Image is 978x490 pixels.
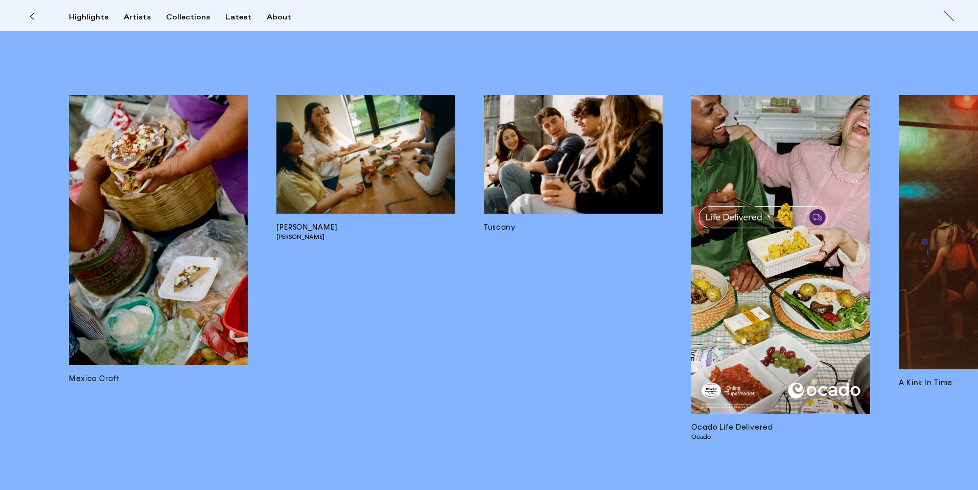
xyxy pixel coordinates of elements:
[276,222,455,233] h3: [PERSON_NAME]
[691,433,853,441] span: Ocado
[69,95,248,440] a: Mexico Craft
[484,222,663,233] h3: Tuscany
[276,95,455,440] a: [PERSON_NAME][PERSON_NAME]
[691,422,870,433] h3: Ocado Life Delivered
[225,13,267,22] button: Latest
[267,13,291,22] div: About
[69,373,248,385] h3: Mexico Craft
[276,233,438,241] span: [PERSON_NAME]
[166,13,210,22] div: Collections
[225,13,251,22] div: Latest
[69,13,108,22] div: Highlights
[124,13,166,22] button: Artists
[124,13,151,22] div: Artists
[691,95,870,440] a: Ocado Life DeliveredOcado
[484,95,663,440] a: Tuscany
[69,13,124,22] button: Highlights
[267,13,307,22] button: About
[166,13,225,22] button: Collections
